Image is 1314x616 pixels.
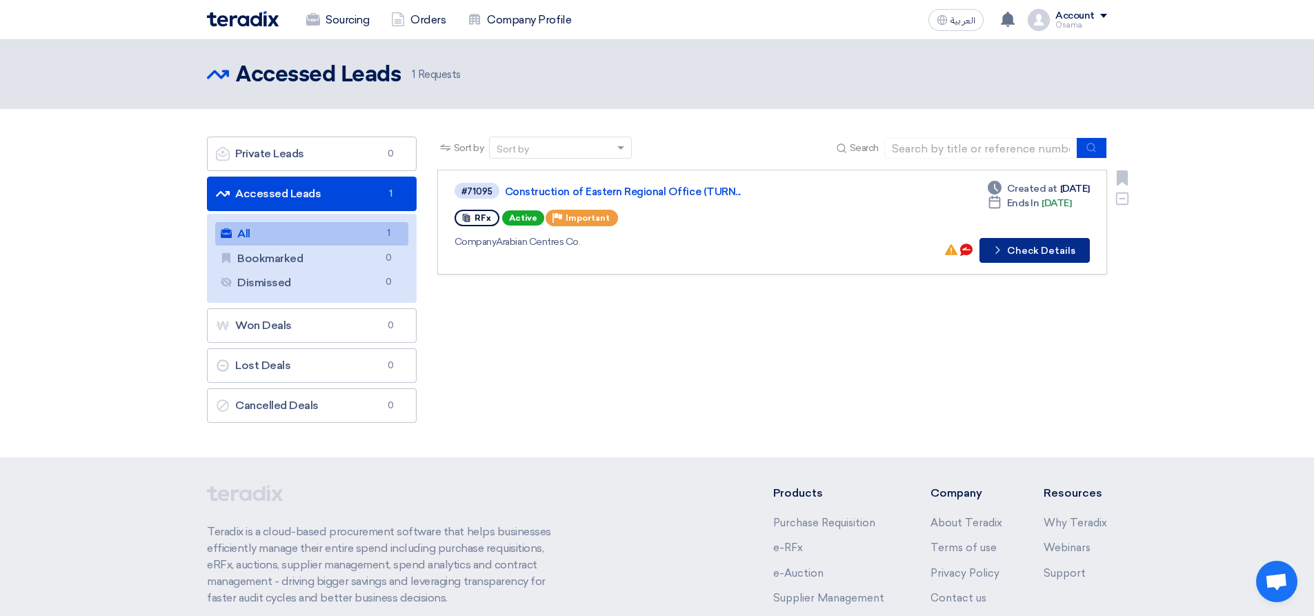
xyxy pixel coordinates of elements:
[1044,542,1091,554] a: Webinars
[215,271,408,295] a: Dismissed
[979,238,1090,263] button: Check Details
[381,275,397,290] span: 0
[383,147,399,161] span: 0
[505,186,850,198] a: Construction of Eastern Regional Office (TURN...
[207,348,417,383] a: Lost Deals0
[1044,567,1086,579] a: Support
[1044,485,1107,501] li: Resources
[207,388,417,423] a: Cancelled Deals0
[930,517,1002,529] a: About Teradix
[566,213,610,223] span: Important
[455,236,497,248] span: Company
[236,61,401,89] h2: Accessed Leads
[884,138,1077,159] input: Search by title or reference number
[412,68,415,81] span: 1
[1256,561,1297,602] a: Open chat
[502,210,544,226] span: Active
[207,137,417,171] a: Private Leads0
[475,213,491,223] span: RFx
[454,141,484,155] span: Sort by
[930,542,997,554] a: Terms of use
[850,141,879,155] span: Search
[383,187,399,201] span: 1
[773,517,875,529] a: Purchase Requisition
[381,251,397,266] span: 0
[207,524,567,606] p: Teradix is a cloud-based procurement software that helps businesses efficiently manage their enti...
[1055,21,1107,29] div: Osama
[461,187,492,196] div: #71095
[773,485,890,501] li: Products
[381,226,397,241] span: 1
[988,181,1090,196] div: [DATE]
[1044,517,1107,529] a: Why Teradix
[1055,10,1095,22] div: Account
[412,67,461,83] span: Requests
[380,5,457,35] a: Orders
[930,592,986,604] a: Contact us
[950,16,975,26] span: العربية
[930,567,999,579] a: Privacy Policy
[455,235,853,249] div: Arabian Centres Co.
[773,567,824,579] a: e-Auction
[215,247,408,270] a: Bookmarked
[928,9,984,31] button: العربية
[1028,9,1050,31] img: profile_test.png
[207,11,279,27] img: Teradix logo
[383,319,399,332] span: 0
[295,5,380,35] a: Sourcing
[1007,196,1039,210] span: Ends In
[383,399,399,413] span: 0
[457,5,582,35] a: Company Profile
[383,359,399,372] span: 0
[773,542,803,554] a: e-RFx
[207,308,417,343] a: Won Deals0
[930,485,1002,501] li: Company
[497,142,529,157] div: Sort by
[988,196,1072,210] div: [DATE]
[1007,181,1057,196] span: Created at
[207,177,417,211] a: Accessed Leads1
[773,592,884,604] a: Supplier Management
[215,222,408,246] a: All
